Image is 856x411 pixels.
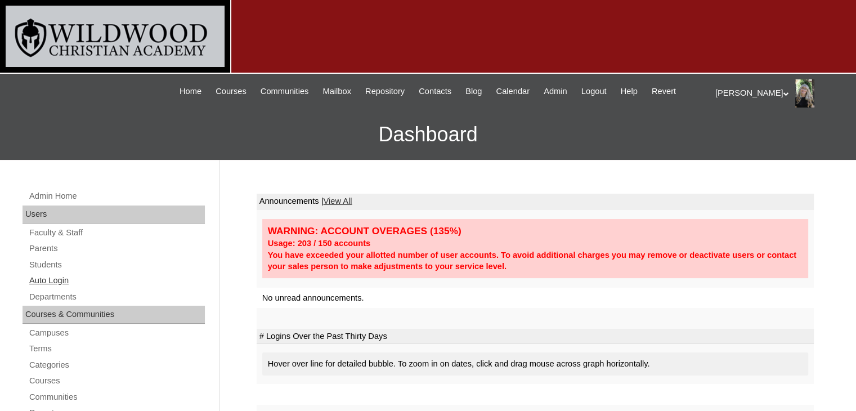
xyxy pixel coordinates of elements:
a: Students [28,258,205,272]
a: Communities [28,390,205,404]
td: Announcements | [257,194,814,209]
div: WARNING: ACCOUNT OVERAGES (135%) [268,225,803,238]
a: Auto Login [28,274,205,288]
a: Repository [360,85,410,98]
span: Courses [216,85,247,98]
img: Dena Hohl [795,79,814,108]
span: Revert [652,85,676,98]
div: You have exceeded your allotted number of user accounts. To avoid additional charges you may remo... [268,249,803,272]
a: Revert [646,85,682,98]
span: Repository [365,85,405,98]
a: Logout [576,85,612,98]
a: Home [174,85,207,98]
h3: Dashboard [6,109,850,160]
a: Help [615,85,643,98]
a: Admin Home [28,189,205,203]
span: Contacts [419,85,451,98]
a: Terms [28,342,205,356]
a: Parents [28,242,205,256]
img: logo-white.png [6,6,225,67]
span: Calendar [496,85,530,98]
a: Faculty & Staff [28,226,205,240]
div: Courses & Communities [23,306,205,324]
a: Contacts [413,85,457,98]
span: Mailbox [322,85,351,98]
a: Courses [28,374,205,388]
span: Logout [581,85,607,98]
span: Blog [465,85,482,98]
span: Communities [261,85,309,98]
strong: Usage: 203 / 150 accounts [268,239,370,248]
a: Departments [28,290,205,304]
a: Mailbox [317,85,357,98]
a: Categories [28,358,205,372]
a: Admin [538,85,573,98]
a: Communities [255,85,315,98]
span: Admin [544,85,567,98]
span: Help [621,85,638,98]
a: Calendar [491,85,535,98]
a: View All [323,196,352,205]
div: Users [23,205,205,224]
a: Courses [210,85,252,98]
div: Hover over line for detailed bubble. To zoom in on dates, click and drag mouse across graph horiz... [262,352,808,376]
td: No unread announcements. [257,288,814,309]
div: [PERSON_NAME] [715,79,845,108]
a: Campuses [28,326,205,340]
a: Blog [460,85,487,98]
td: # Logins Over the Past Thirty Days [257,329,814,345]
span: Home [180,85,201,98]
